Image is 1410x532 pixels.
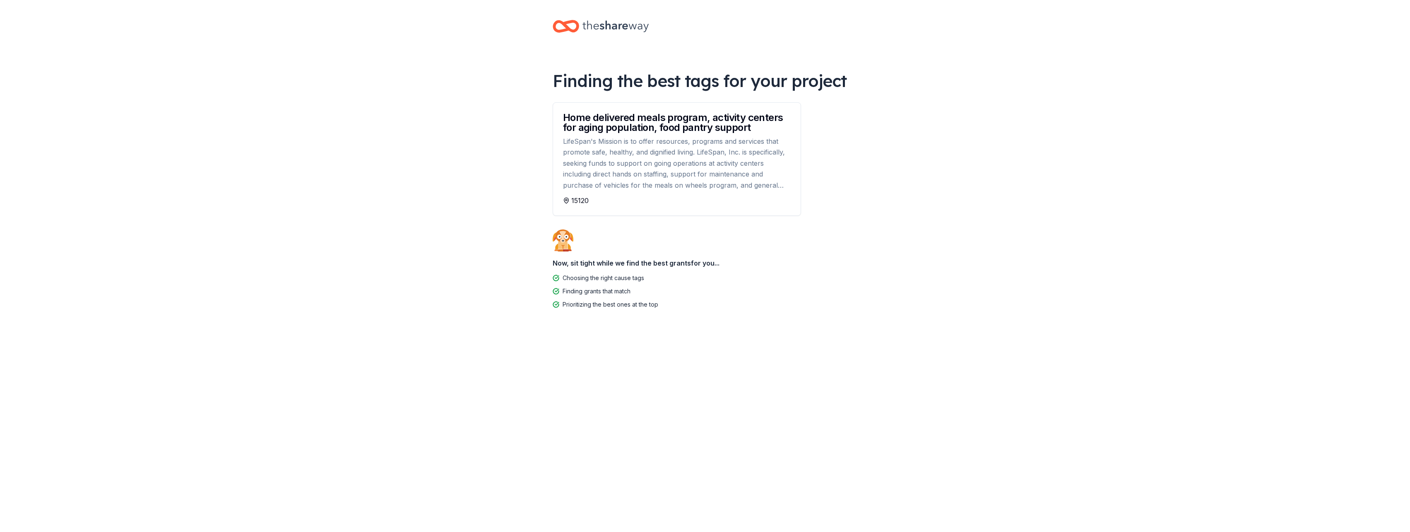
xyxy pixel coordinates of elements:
div: Finding grants that match [563,286,630,296]
div: Finding the best tags for your project [553,69,857,92]
div: LifeSpan's Mission is to offer resources, programs and services that promote safe, healthy, and d... [563,136,791,191]
div: Choosing the right cause tags [563,273,644,283]
div: 15120 [563,196,791,206]
div: Now, sit tight while we find the best grants for you... [553,255,857,271]
div: Home delivered meals program, activity centers for aging population, food pantry support [563,113,791,133]
div: Prioritizing the best ones at the top [563,300,658,310]
img: Dog waiting patiently [553,229,573,251]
